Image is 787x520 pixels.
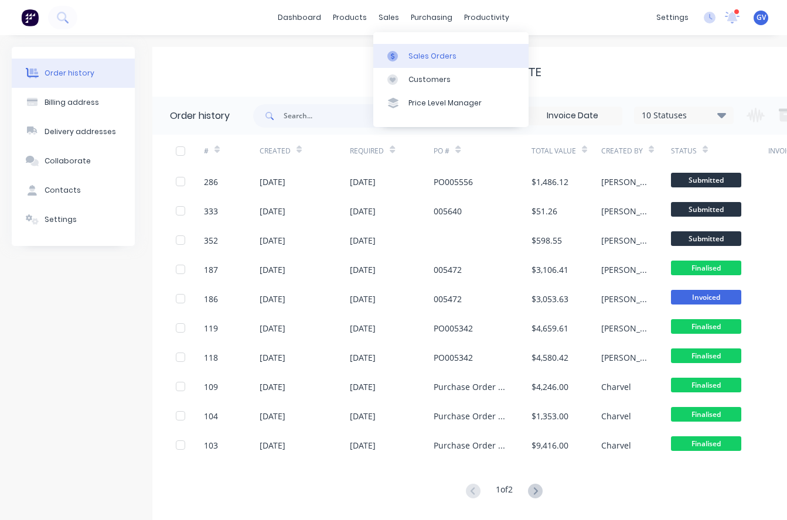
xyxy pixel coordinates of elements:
[532,176,568,188] div: $1,486.12
[260,264,285,276] div: [DATE]
[204,176,218,188] div: 286
[532,322,568,334] div: $4,659.61
[45,68,94,78] div: Order history
[260,135,350,167] div: Created
[12,88,135,117] button: Billing address
[434,135,532,167] div: PO #
[350,439,376,451] div: [DATE]
[671,348,741,363] span: Finalised
[204,205,218,217] div: 333
[204,322,218,334] div: 119
[170,109,230,123] div: Order history
[434,439,508,451] div: Purchase Order No.: PO005138 Quote No.: Q1686
[21,9,39,26] img: Factory
[260,410,285,422] div: [DATE]
[260,205,285,217] div: [DATE]
[373,68,529,91] a: Customers
[434,381,508,393] div: Purchase Order No.: PO004940 Quote No.: Q1680
[45,185,81,196] div: Contacts
[671,231,741,246] span: Submitted
[601,322,648,334] div: [PERSON_NAME]
[532,205,557,217] div: $51.26
[204,293,218,305] div: 186
[45,156,91,166] div: Collaborate
[601,381,631,393] div: Charvel
[601,293,648,305] div: [PERSON_NAME]
[260,351,285,364] div: [DATE]
[601,176,648,188] div: [PERSON_NAME]
[601,410,631,422] div: Charvel
[532,410,568,422] div: $1,353.00
[532,293,568,305] div: $3,053.63
[671,202,741,217] span: Submitted
[260,439,285,451] div: [DATE]
[350,381,376,393] div: [DATE]
[434,322,473,334] div: PO005342
[434,146,449,156] div: PO #
[601,135,671,167] div: Created By
[635,109,733,122] div: 10 Statuses
[601,351,648,364] div: [PERSON_NAME]
[757,12,766,23] span: GV
[532,234,562,247] div: $598.55
[12,59,135,88] button: Order history
[350,135,434,167] div: Required
[532,146,576,156] div: Total Value
[408,51,456,61] div: Sales Orders
[12,146,135,176] button: Collaborate
[671,146,697,156] div: Status
[260,234,285,247] div: [DATE]
[532,264,568,276] div: $3,106.41
[12,205,135,234] button: Settings
[45,126,116,137] div: Delivery addresses
[204,264,218,276] div: 187
[434,264,462,276] div: 005472
[204,351,218,364] div: 118
[350,410,376,422] div: [DATE]
[532,135,601,167] div: Total Value
[350,264,376,276] div: [DATE]
[350,176,376,188] div: [DATE]
[260,146,291,156] div: Created
[350,146,384,156] div: Required
[523,107,622,125] input: Invoice Date
[204,410,218,422] div: 104
[373,9,405,26] div: sales
[45,97,99,108] div: Billing address
[601,205,648,217] div: [PERSON_NAME]
[671,173,741,187] span: Submitted
[260,176,285,188] div: [DATE]
[260,322,285,334] div: [DATE]
[532,381,568,393] div: $4,246.00
[671,407,741,422] span: Finalised
[327,9,373,26] div: products
[350,293,376,305] div: [DATE]
[204,381,218,393] div: 109
[434,205,462,217] div: 005640
[204,135,260,167] div: #
[671,135,769,167] div: Status
[532,439,568,451] div: $9,416.00
[272,9,327,26] a: dashboard
[650,9,694,26] div: settings
[434,293,462,305] div: 005472
[434,410,508,422] div: Purchase Order No.: PO005025 Quote No.: Q1683
[671,319,741,334] span: Finalised
[408,74,451,85] div: Customers
[532,351,568,364] div: $4,580.42
[12,117,135,146] button: Delivery addresses
[408,98,482,108] div: Price Level Manager
[601,264,648,276] div: [PERSON_NAME]
[458,9,515,26] div: productivity
[601,146,643,156] div: Created By
[284,104,400,128] input: Search...
[260,293,285,305] div: [DATE]
[434,351,473,364] div: PO005342
[350,351,376,364] div: [DATE]
[204,439,218,451] div: 103
[601,234,648,247] div: [PERSON_NAME]
[373,44,529,67] a: Sales Orders
[496,483,513,500] div: 1 of 2
[350,205,376,217] div: [DATE]
[671,261,741,275] span: Finalised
